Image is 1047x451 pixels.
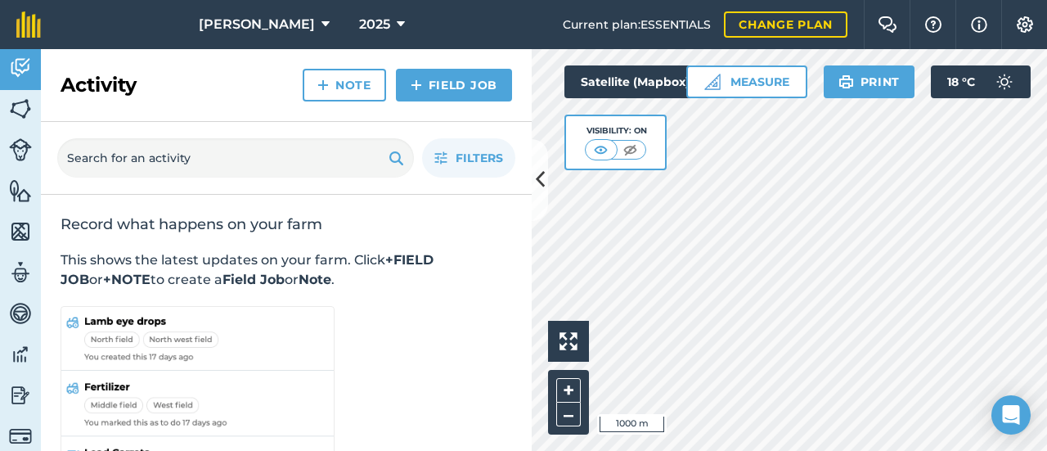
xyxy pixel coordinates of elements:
img: svg+xml;base64,PD94bWwgdmVyc2lvbj0iMS4wIiBlbmNvZGluZz0idXRmLTgiPz4KPCEtLSBHZW5lcmF0b3I6IEFkb2JlIE... [9,260,32,285]
button: – [556,403,581,426]
img: svg+xml;base64,PHN2ZyB4bWxucz0iaHR0cDovL3d3dy53My5vcmcvMjAwMC9zdmciIHdpZHRoPSI1NiIgaGVpZ2h0PSI2MC... [9,97,32,121]
strong: +NOTE [103,272,151,287]
span: 18 ° C [947,65,975,98]
a: Note [303,69,386,101]
img: svg+xml;base64,PD94bWwgdmVyc2lvbj0iMS4wIiBlbmNvZGluZz0idXRmLTgiPz4KPCEtLSBHZW5lcmF0b3I6IEFkb2JlIE... [9,383,32,408]
strong: Note [299,272,331,287]
img: svg+xml;base64,PD94bWwgdmVyc2lvbj0iMS4wIiBlbmNvZGluZz0idXRmLTgiPz4KPCEtLSBHZW5lcmF0b3I6IEFkb2JlIE... [9,301,32,326]
img: svg+xml;base64,PD94bWwgdmVyc2lvbj0iMS4wIiBlbmNvZGluZz0idXRmLTgiPz4KPCEtLSBHZW5lcmF0b3I6IEFkb2JlIE... [9,138,32,161]
img: svg+xml;base64,PHN2ZyB4bWxucz0iaHR0cDovL3d3dy53My5vcmcvMjAwMC9zdmciIHdpZHRoPSIxOSIgaGVpZ2h0PSIyNC... [389,148,404,168]
img: svg+xml;base64,PHN2ZyB4bWxucz0iaHR0cDovL3d3dy53My5vcmcvMjAwMC9zdmciIHdpZHRoPSIxOSIgaGVpZ2h0PSIyNC... [838,72,854,92]
span: [PERSON_NAME] [199,15,315,34]
img: svg+xml;base64,PHN2ZyB4bWxucz0iaHR0cDovL3d3dy53My5vcmcvMjAwMC9zdmciIHdpZHRoPSI1MCIgaGVpZ2h0PSI0MC... [620,142,640,158]
button: Measure [686,65,807,98]
img: svg+xml;base64,PD94bWwgdmVyc2lvbj0iMS4wIiBlbmNvZGluZz0idXRmLTgiPz4KPCEtLSBHZW5lcmF0b3I6IEFkb2JlIE... [988,65,1021,98]
img: svg+xml;base64,PD94bWwgdmVyc2lvbj0iMS4wIiBlbmNvZGluZz0idXRmLTgiPz4KPCEtLSBHZW5lcmF0b3I6IEFkb2JlIE... [9,56,32,80]
img: A question mark icon [923,16,943,33]
img: Ruler icon [704,74,721,90]
input: Search for an activity [57,138,414,178]
img: Four arrows, one pointing top left, one top right, one bottom right and the last bottom left [559,332,577,350]
a: Field Job [396,69,512,101]
span: Current plan : ESSENTIALS [563,16,711,34]
img: Two speech bubbles overlapping with the left bubble in the forefront [878,16,897,33]
button: + [556,378,581,403]
strong: Field Job [222,272,285,287]
a: Change plan [724,11,847,38]
img: A cog icon [1015,16,1035,33]
button: Filters [422,138,515,178]
span: Filters [456,149,503,167]
img: svg+xml;base64,PD94bWwgdmVyc2lvbj0iMS4wIiBlbmNvZGluZz0idXRmLTgiPz4KPCEtLSBHZW5lcmF0b3I6IEFkb2JlIE... [9,342,32,367]
img: svg+xml;base64,PHN2ZyB4bWxucz0iaHR0cDovL3d3dy53My5vcmcvMjAwMC9zdmciIHdpZHRoPSI1NiIgaGVpZ2h0PSI2MC... [9,219,32,244]
div: Visibility: On [585,124,647,138]
h2: Record what happens on your farm [61,214,512,234]
h2: Activity [61,72,137,98]
img: fieldmargin Logo [16,11,41,38]
button: Satellite (Mapbox) [564,65,721,98]
button: 18 °C [931,65,1031,98]
img: svg+xml;base64,PHN2ZyB4bWxucz0iaHR0cDovL3d3dy53My5vcmcvMjAwMC9zdmciIHdpZHRoPSI1MCIgaGVpZ2h0PSI0MC... [591,142,611,158]
img: svg+xml;base64,PHN2ZyB4bWxucz0iaHR0cDovL3d3dy53My5vcmcvMjAwMC9zdmciIHdpZHRoPSIxNCIgaGVpZ2h0PSIyNC... [411,75,422,95]
img: svg+xml;base64,PHN2ZyB4bWxucz0iaHR0cDovL3d3dy53My5vcmcvMjAwMC9zdmciIHdpZHRoPSI1NiIgaGVpZ2h0PSI2MC... [9,178,32,203]
p: This shows the latest updates on your farm. Click or to create a or . [61,250,512,290]
img: svg+xml;base64,PD94bWwgdmVyc2lvbj0iMS4wIiBlbmNvZGluZz0idXRmLTgiPz4KPCEtLSBHZW5lcmF0b3I6IEFkb2JlIE... [9,425,32,448]
img: svg+xml;base64,PHN2ZyB4bWxucz0iaHR0cDovL3d3dy53My5vcmcvMjAwMC9zdmciIHdpZHRoPSIxNCIgaGVpZ2h0PSIyNC... [317,75,329,95]
img: svg+xml;base64,PHN2ZyB4bWxucz0iaHR0cDovL3d3dy53My5vcmcvMjAwMC9zdmciIHdpZHRoPSIxNyIgaGVpZ2h0PSIxNy... [971,15,987,34]
span: 2025 [359,15,390,34]
div: Open Intercom Messenger [991,395,1031,435]
button: Print [824,65,915,98]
